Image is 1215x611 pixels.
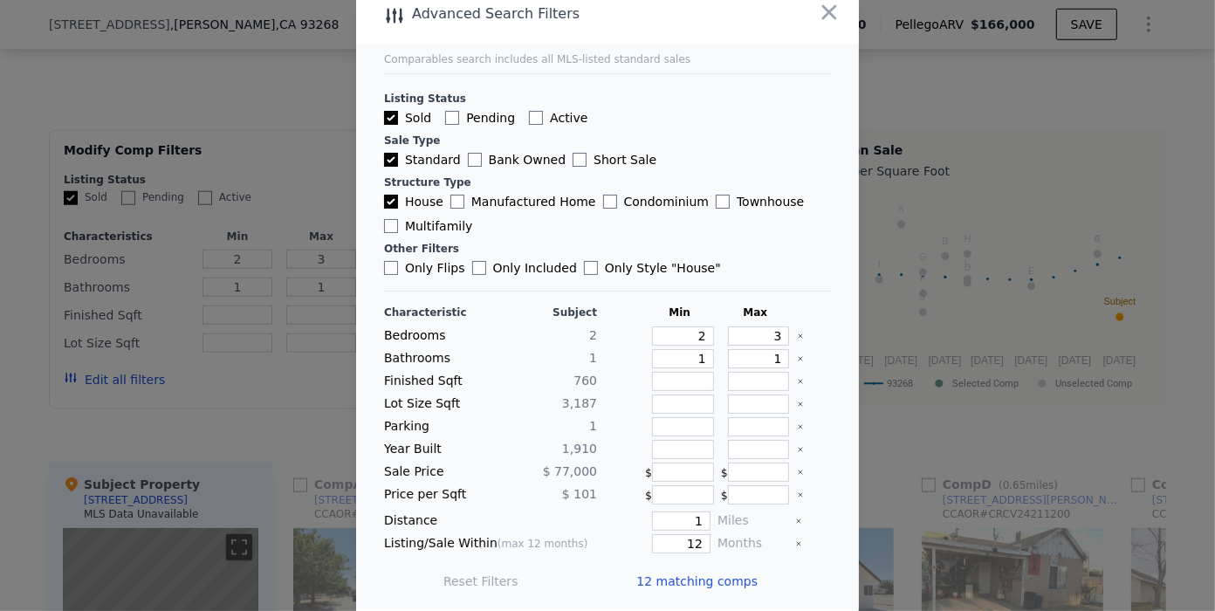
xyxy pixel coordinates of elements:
[573,151,656,168] label: Short Sale
[384,534,597,553] div: Listing/Sale Within
[384,511,597,531] div: Distance
[529,111,543,125] input: Active
[645,463,714,482] div: $
[384,372,487,391] div: Finished Sqft
[562,442,597,456] span: 1,910
[384,485,487,505] div: Price per Sqft
[795,518,802,525] button: Clear
[468,153,482,167] input: Bank Owned
[717,511,788,531] div: Miles
[384,417,487,436] div: Parking
[384,175,831,189] div: Structure Type
[589,351,597,365] span: 1
[384,305,487,319] div: Characteristic
[384,219,398,233] input: Multifamily
[562,396,597,410] span: 3,187
[384,195,398,209] input: House
[797,333,804,340] button: Clear
[797,378,804,385] button: Clear
[603,195,617,209] input: Condominium
[573,153,587,167] input: Short Sale
[384,261,398,275] input: Only Flips
[584,259,721,277] label: Only Style " House "
[384,111,398,125] input: Sold
[562,487,597,501] span: $ 101
[450,193,596,210] label: Manufactured Home
[529,109,587,127] label: Active
[721,305,790,319] div: Max
[384,349,487,368] div: Bathrooms
[795,540,802,547] button: Clear
[797,469,804,476] button: Clear
[797,423,804,430] button: Clear
[645,305,714,319] div: Min
[384,242,831,256] div: Other Filters
[384,217,472,235] label: Multifamily
[721,463,790,482] div: $
[645,485,714,505] div: $
[716,195,730,209] input: Townhouse
[717,534,788,553] div: Months
[494,305,597,319] div: Subject
[603,193,709,210] label: Condominium
[498,538,588,550] span: (max 12 months)
[584,261,598,275] input: Only Style "House"
[797,491,804,498] button: Clear
[443,573,518,590] button: Reset
[384,259,465,277] label: Only Flips
[445,109,515,127] label: Pending
[356,2,759,26] div: Advanced Search Filters
[573,374,597,388] span: 760
[384,395,487,414] div: Lot Size Sqft
[468,151,566,168] label: Bank Owned
[797,355,804,362] button: Clear
[384,153,398,167] input: Standard
[543,464,597,478] span: $ 77,000
[472,261,486,275] input: Only Included
[384,109,431,127] label: Sold
[797,446,804,453] button: Clear
[472,259,577,277] label: Only Included
[384,151,461,168] label: Standard
[384,326,487,346] div: Bedrooms
[384,440,487,459] div: Year Built
[721,485,790,505] div: $
[384,463,487,482] div: Sale Price
[384,193,443,210] label: House
[445,111,459,125] input: Pending
[384,92,831,106] div: Listing Status
[716,193,804,210] label: Townhouse
[636,573,758,590] span: 12 matching comps
[589,419,597,433] span: 1
[384,134,831,148] div: Sale Type
[450,195,464,209] input: Manufactured Home
[384,52,831,66] div: Comparables search includes all MLS-listed standard sales
[589,328,597,342] span: 2
[797,401,804,408] button: Clear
